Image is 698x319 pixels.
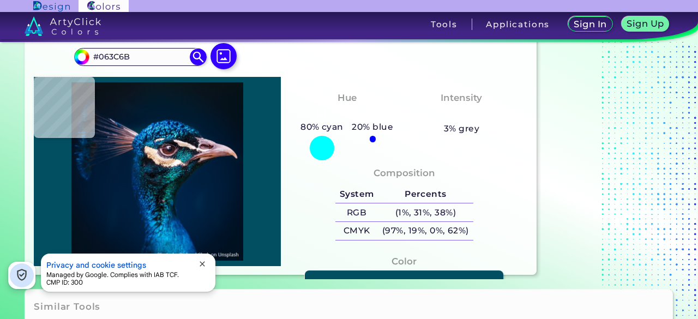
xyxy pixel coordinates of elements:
[441,90,482,106] h4: Intensity
[392,254,417,269] h4: Color
[444,122,479,136] h5: 3% grey
[296,120,347,134] h5: 80% cyan
[311,107,382,120] h3: Bluish Cyan
[338,90,357,106] h4: Hue
[190,49,206,65] img: icon search
[89,50,191,64] input: type color..
[575,20,605,28] h5: Sign In
[33,1,70,11] img: ArtyClick Design logo
[374,165,435,181] h4: Composition
[629,20,663,28] h5: Sign Up
[486,20,550,28] h3: Applications
[39,82,275,261] img: img_pavlin.jpg
[438,107,485,120] h3: Vibrant
[335,222,378,240] h5: CMYK
[431,20,458,28] h3: Tools
[25,16,101,36] img: logo_artyclick_colors_white.svg
[624,17,667,31] a: Sign Up
[378,185,473,203] h5: Percents
[541,11,677,279] iframe: Advertisement
[378,203,473,221] h5: (1%, 31%, 38%)
[348,120,398,134] h5: 20% blue
[210,43,237,69] img: icon picture
[34,300,100,314] h3: Similar Tools
[570,17,611,31] a: Sign In
[378,222,473,240] h5: (97%, 19%, 0%, 62%)
[335,185,378,203] h5: System
[335,203,378,221] h5: RGB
